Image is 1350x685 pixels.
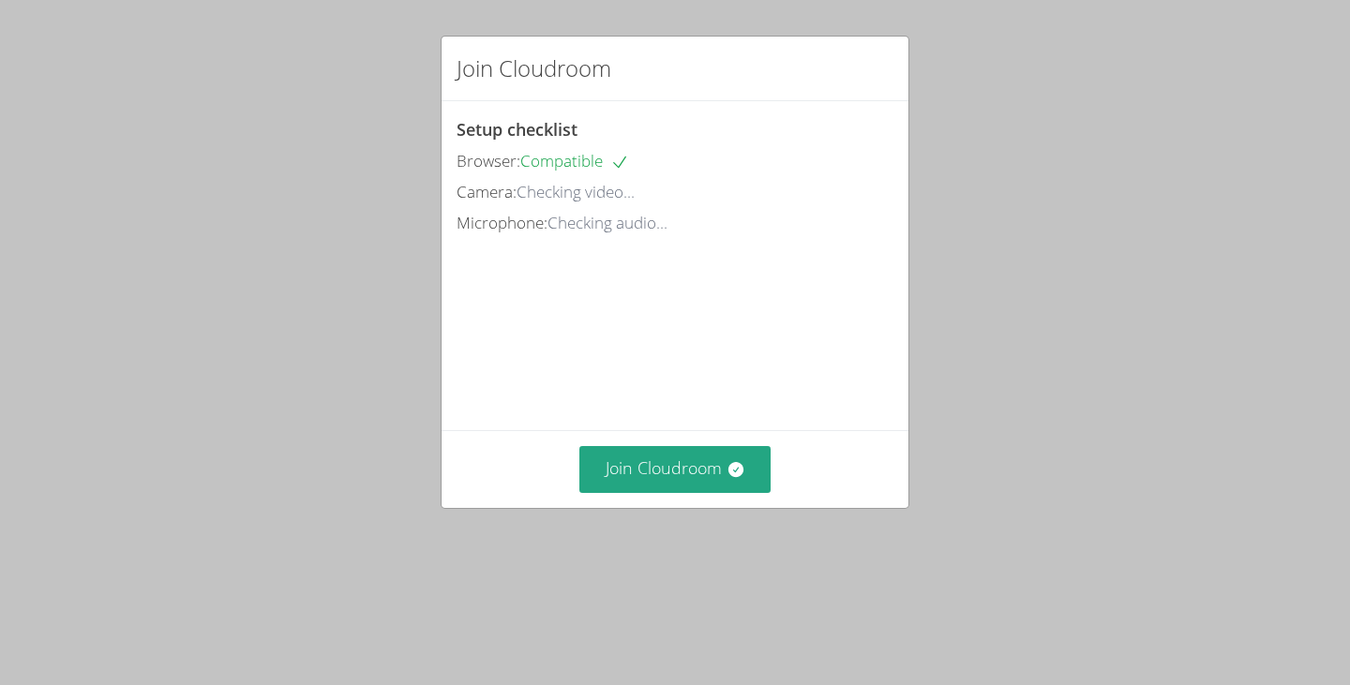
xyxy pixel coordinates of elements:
[457,150,520,171] span: Browser:
[517,181,635,202] span: Checking video...
[457,181,517,202] span: Camera:
[457,212,547,233] span: Microphone:
[547,212,667,233] span: Checking audio...
[457,118,577,141] span: Setup checklist
[579,446,772,492] button: Join Cloudroom
[520,150,629,171] span: Compatible
[457,52,611,85] h2: Join Cloudroom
